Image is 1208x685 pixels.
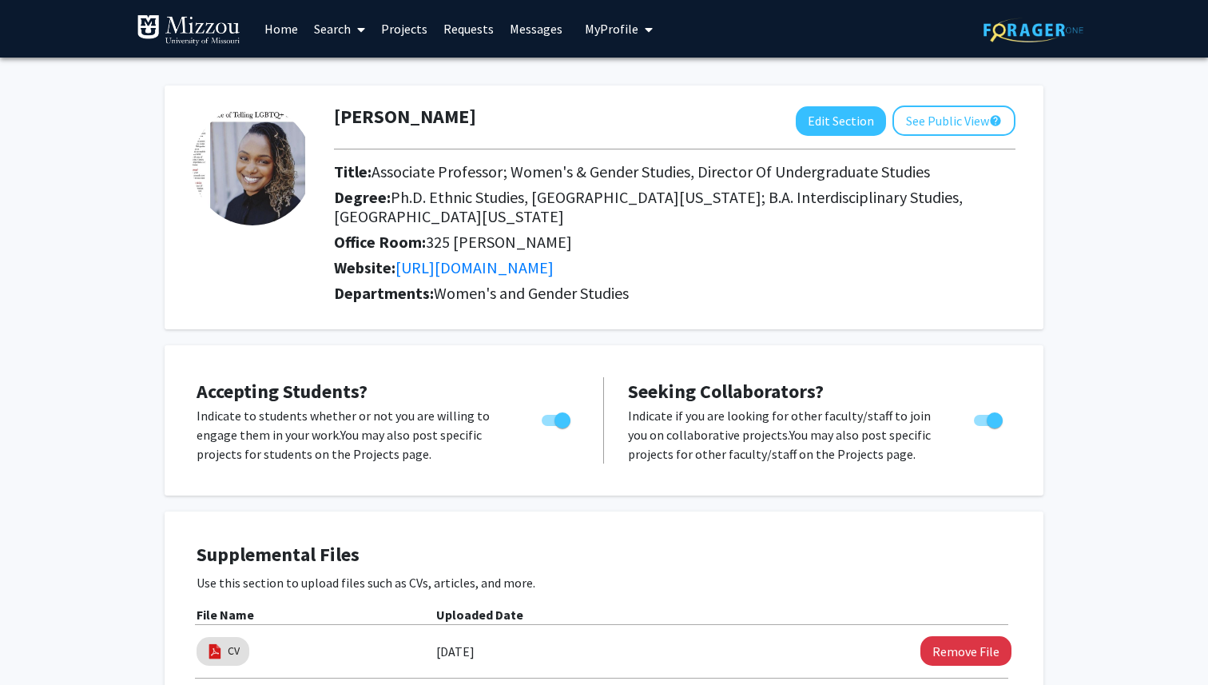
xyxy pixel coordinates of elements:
b: Uploaded Date [436,607,523,623]
span: Women's and Gender Studies [434,283,629,303]
button: Remove CV File [920,636,1011,666]
p: Indicate if you are looking for other faculty/staff to join you on collaborative projects. You ma... [628,406,944,464]
mat-icon: help [989,111,1002,130]
img: pdf_icon.png [206,643,224,660]
img: University of Missouri Logo [137,14,240,46]
a: Search [306,1,373,57]
h2: Website: [334,258,1015,277]
span: 325 [PERSON_NAME] [426,232,572,252]
a: Projects [373,1,435,57]
button: Edit Section [796,106,886,136]
span: Ph.D. Ethnic Studies, [GEOGRAPHIC_DATA][US_STATE]; B.A. Interdisciplinary Studies, [GEOGRAPHIC_DA... [334,187,963,226]
img: Profile Picture [193,106,312,225]
a: Messages [502,1,570,57]
span: Associate Professor; Women's & Gender Studies, Director Of Undergraduate Studies [372,161,930,181]
label: [DATE] [436,638,475,665]
iframe: Chat [12,613,68,673]
span: Seeking Collaborators? [628,379,824,404]
div: Toggle [535,406,579,430]
img: ForagerOne Logo [983,18,1083,42]
p: Use this section to upload files such as CVs, articles, and more. [197,573,1011,592]
h2: Title: [334,162,1015,181]
div: Toggle [968,406,1011,430]
button: See Public View [892,106,1015,136]
span: My Profile [585,21,638,37]
h2: Degree: [334,188,1015,226]
span: Accepting Students? [197,379,368,404]
a: CV [228,643,240,659]
p: Indicate to students whether or not you are willing to engage them in your work. You may also pos... [197,406,511,464]
h2: Departments: [322,284,1027,303]
a: Requests [435,1,502,57]
h1: [PERSON_NAME] [334,106,476,129]
a: Opens in a new tab [395,257,554,277]
a: Home [256,1,306,57]
b: File Name [197,607,254,623]
h2: Office Room: [334,233,1015,252]
h4: Supplemental Files [197,544,1011,567]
